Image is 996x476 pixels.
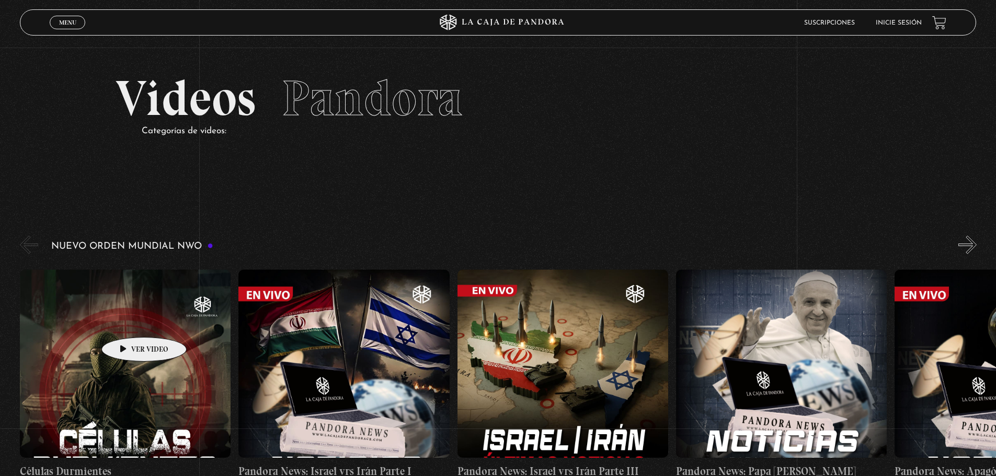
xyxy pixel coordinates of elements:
button: Previous [20,236,38,254]
h2: Videos [116,74,880,123]
button: Next [958,236,977,254]
span: Menu [59,19,76,26]
p: Categorías de videos: [142,123,880,140]
span: Cerrar [55,28,80,36]
h3: Nuevo Orden Mundial NWO [51,241,213,251]
a: View your shopping cart [932,16,946,30]
a: Inicie sesión [876,20,922,26]
span: Pandora [282,68,463,128]
a: Suscripciones [804,20,855,26]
